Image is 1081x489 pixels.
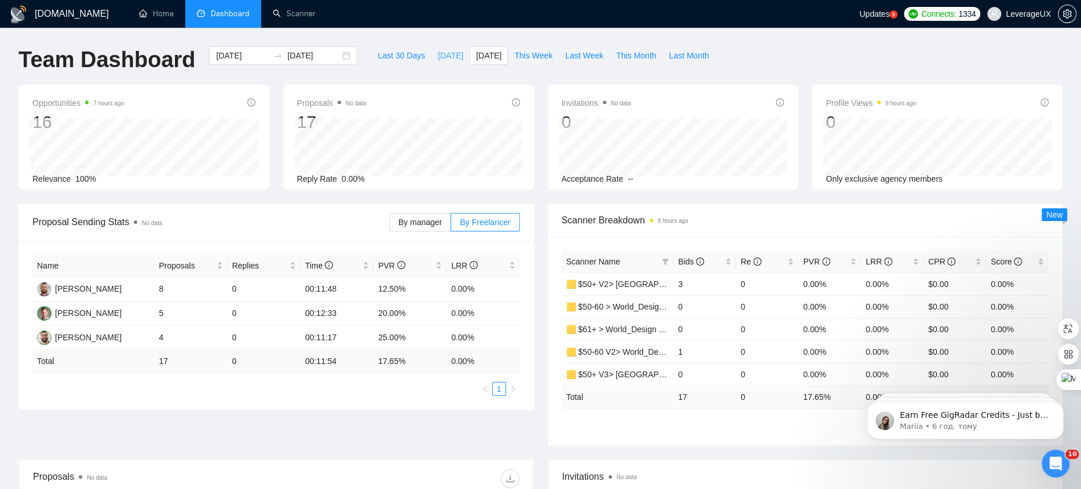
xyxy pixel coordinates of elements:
span: PVR [378,261,405,270]
span: download [501,474,519,483]
button: setting [1058,5,1076,23]
td: 20.00% [373,302,446,326]
span: By manager [398,218,442,227]
span: Relevance [32,174,71,183]
td: 0 [736,318,798,340]
iframe: Intercom live chat [1042,450,1069,477]
img: RL [37,330,52,345]
span: No data [346,100,366,106]
td: 0 [673,363,736,385]
td: 0 [228,277,301,302]
span: to [273,51,283,60]
div: [PERSON_NAME] [55,307,122,319]
td: 1 [673,340,736,363]
span: info-circle [884,258,892,266]
div: [PERSON_NAME] [55,331,122,344]
span: info-circle [822,258,830,266]
span: info-circle [247,98,255,106]
td: $0.00 [924,340,986,363]
a: 🟨 $50+ V2> [GEOGRAPHIC_DATA]+[GEOGRAPHIC_DATA] Only_Tony-UX/UI_General [566,280,888,289]
span: info-circle [947,258,955,266]
td: 0.00% [446,326,519,350]
div: 0 [562,111,631,133]
td: 8 [154,277,227,302]
span: info-circle [397,261,405,269]
span: CPR [928,257,955,266]
td: $0.00 [924,295,986,318]
span: info-circle [470,261,478,269]
div: Proposals [33,469,276,488]
span: 100% [75,174,96,183]
a: 🟨 $50-60 > World_Design Only_Roman-Web Design_General [566,302,793,311]
td: 3 [673,273,736,295]
a: setting [1058,9,1076,19]
span: right [510,385,516,392]
span: Last Week [565,49,603,62]
a: TV[PERSON_NAME] [37,308,122,317]
td: 0.00% [986,273,1049,295]
iframe: Intercom notifications повідомлення [849,377,1081,458]
span: By Freelancer [460,218,510,227]
td: 0 [673,318,736,340]
div: [PERSON_NAME] [55,282,122,295]
img: logo [9,5,28,24]
td: 0.00% [861,363,924,385]
span: This Month [616,49,656,62]
td: Total [32,350,154,373]
button: right [506,382,520,396]
span: -- [628,174,633,183]
a: AK[PERSON_NAME] [37,284,122,293]
a: searchScanner [273,9,316,19]
span: Acceptance Rate [562,174,624,183]
span: [DATE] [438,49,463,62]
img: AK [37,282,52,296]
span: Proposal Sending Stats [32,215,389,229]
td: $0.00 [924,273,986,295]
span: setting [1058,9,1076,19]
a: 🟨 $50-60 V2> World_Design Only_Roman-Web Design_General [566,347,803,356]
span: New [1046,210,1062,219]
span: Replies [232,259,287,272]
span: Reply Rate [297,174,337,183]
span: LRR [451,261,478,270]
td: 17.65 % [798,385,861,408]
span: info-circle [325,261,333,269]
td: 4 [154,326,227,350]
td: Total [562,385,674,408]
input: End date [287,49,340,62]
span: user [990,10,998,18]
span: info-circle [1040,98,1049,106]
span: Time [305,261,333,270]
time: 7 hours ago [93,100,124,106]
td: 0 [228,302,301,326]
span: info-circle [512,98,520,106]
span: No data [142,220,162,226]
td: 0.00% [446,277,519,302]
span: Connects: [921,8,956,20]
td: 0.00% [798,273,861,295]
span: Profile Views [826,96,916,110]
span: LRR [866,257,892,266]
span: Dashboard [211,9,250,19]
td: 0 [736,385,798,408]
a: homeHome [139,9,174,19]
td: 00:12:33 [301,302,373,326]
td: 0.00% [986,363,1049,385]
td: 0 [673,295,736,318]
button: This Month [610,46,662,65]
span: This Week [514,49,552,62]
li: Previous Page [478,382,492,396]
span: filter [662,258,669,265]
button: [DATE] [470,46,508,65]
a: RL[PERSON_NAME] [37,332,122,341]
span: Proposals [159,259,214,272]
td: 0.00 % [446,350,519,373]
td: 5 [154,302,227,326]
span: dashboard [197,9,205,17]
td: 00:11:48 [301,277,373,302]
td: 0.00% [986,295,1049,318]
span: info-circle [776,98,784,106]
span: 10 [1065,450,1079,459]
